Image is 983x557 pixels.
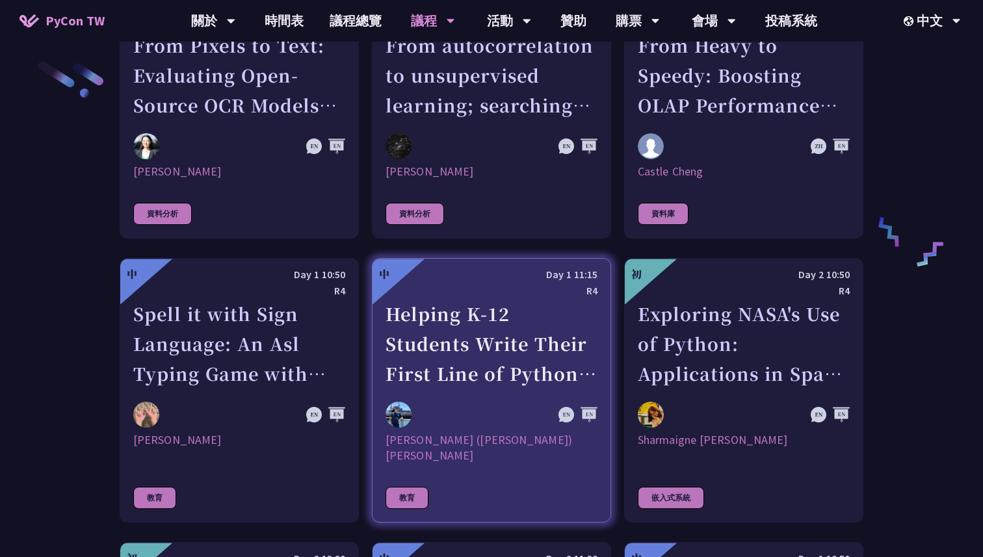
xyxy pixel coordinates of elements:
div: 中 [127,266,137,282]
div: Day 1 11:15 [386,266,597,283]
img: Sharmaigne Angelie Mabano [638,402,664,428]
div: From Pixels to Text: Evaluating Open-Source OCR Models on Japanese Medical Documents [133,31,345,120]
div: 資料分析 [386,203,444,225]
a: 中 Day 1 11:15 R4 Helping K-12 Students Write Their First Line of Python: Building a Game-Based Le... [372,258,611,523]
img: Castle Cheng [638,133,664,159]
span: PyCon TW [46,11,105,31]
a: 初 Day 2 10:50 R4 Exploring NASA's Use of Python: Applications in Space Research and Data Analysis... [624,258,863,523]
img: Bing Wang [133,133,159,159]
div: 初 [631,266,642,282]
img: Ethan Chang [133,402,159,428]
div: 中 [379,266,389,282]
div: From Heavy to Speedy: Boosting OLAP Performance with Spark Variant Shredding [638,31,850,120]
a: PyCon TW [7,5,118,37]
div: 嵌入式系統 [638,487,704,509]
div: [PERSON_NAME] [386,164,597,179]
div: 資料庫 [638,203,688,225]
img: Locale Icon [904,16,917,26]
div: Exploring NASA's Use of Python: Applications in Space Research and Data Analysis [638,299,850,389]
div: R4 [638,283,850,299]
img: Home icon of PyCon TW 2025 [20,14,39,27]
div: Spell it with Sign Language: An Asl Typing Game with MediaPipe [133,299,345,389]
div: 教育 [386,487,428,509]
div: 資料分析 [133,203,192,225]
div: Sharmaigne [PERSON_NAME] [638,432,850,463]
div: [PERSON_NAME] [133,432,345,463]
div: Day 2 10:50 [638,266,850,283]
div: Castle Cheng [638,164,850,179]
div: Helping K-12 Students Write Their First Line of Python: Building a Game-Based Learning Platform w... [386,299,597,389]
img: David Mikolas [386,133,412,160]
div: [PERSON_NAME] [133,164,345,179]
div: R4 [133,283,345,299]
div: [PERSON_NAME] ([PERSON_NAME]) [PERSON_NAME] [386,432,597,463]
div: Day 1 10:50 [133,266,345,283]
img: Chieh-Hung (Jeff) Cheng [386,402,412,428]
div: From autocorrelation to unsupervised learning; searching for aperiodic tilings (quasicrystals) in... [386,31,597,120]
div: R4 [386,283,597,299]
div: 教育 [133,487,176,509]
a: 中 Day 1 10:50 R4 Spell it with Sign Language: An Asl Typing Game with MediaPipe Ethan Chang [PERS... [120,258,359,523]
